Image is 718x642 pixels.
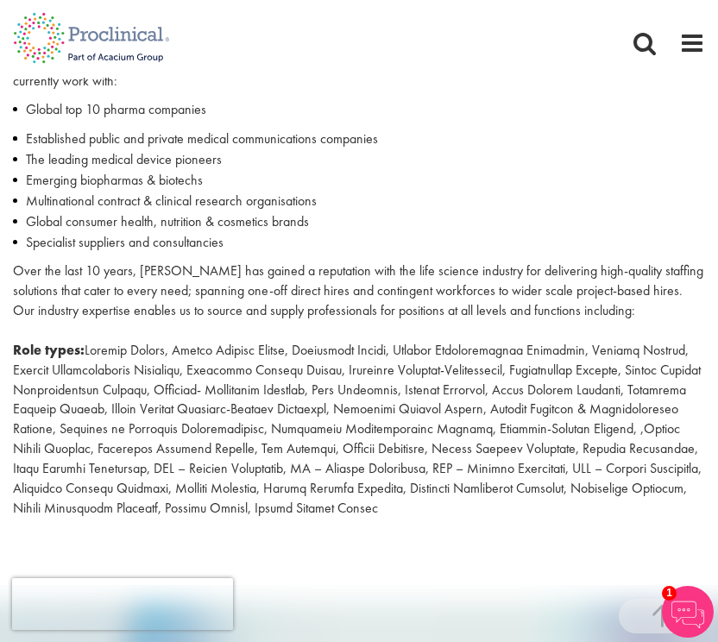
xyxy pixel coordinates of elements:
li: Global consumer health, nutrition & cosmetics brands [13,211,705,232]
p: Over the last 10 years, [PERSON_NAME] has gained a reputation with the life science industry for ... [13,261,705,518]
li: Specialist suppliers and consultancies [13,232,705,253]
img: Chatbot [662,586,714,638]
li: Multinational contract & clinical research organisations [13,191,705,211]
b: Role types: [13,341,85,359]
li: Global top 10 pharma companies [13,99,705,120]
span: 1 [662,586,677,601]
iframe: reCAPTCHA [12,578,233,630]
li: Emerging biopharmas & biotechs [13,170,705,191]
li: Established public and private medical communications companies [13,129,705,149]
li: The leading medical device pioneers [13,149,705,170]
